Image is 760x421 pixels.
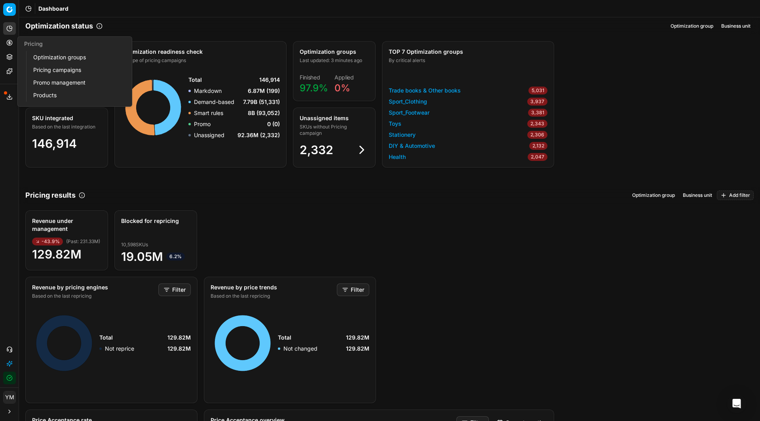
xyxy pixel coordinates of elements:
[211,293,335,299] div: Based on the last repricing
[300,114,367,122] div: Unassigned items
[248,87,280,95] span: 6.87M (199)
[4,391,15,403] span: YM
[194,87,222,95] p: Markdown
[158,283,191,296] button: Filter
[243,98,280,106] span: 7.79B (51,331)
[389,98,427,106] a: Sport_Clothing
[283,345,317,353] p: Not changed
[66,238,100,245] span: ( Past : 231.33M )
[527,98,547,106] span: 3,937
[389,87,461,94] a: Trade books & Other books
[166,253,185,261] span: 6.2%
[25,21,93,32] h2: Optimization status
[237,131,280,139] span: 92.36M (2,332)
[278,334,291,342] span: Total
[259,76,280,84] span: 146,914
[30,90,122,101] a: Products
[25,190,76,201] h2: Pricing results
[346,334,369,342] span: 129.82M
[334,75,354,80] dt: Applied
[667,21,716,31] button: Optimization group
[32,114,100,122] div: SKU integrated
[30,64,122,76] a: Pricing campaigns
[121,249,190,264] span: 19.05M
[38,5,68,13] span: Dashboard
[528,153,547,161] span: 2,047
[32,124,100,130] div: Based on the last integration
[528,109,547,117] span: 3,381
[167,345,191,353] span: 129.82M
[389,48,546,56] div: TOP 7 Optimization groups
[32,217,100,233] div: Revenue under management
[121,48,278,56] div: Optimization readiness check
[727,394,746,413] div: Open Intercom Messenger
[38,5,68,13] nav: breadcrumb
[32,247,101,261] span: 129.82M
[105,345,134,353] p: Not reprice
[99,334,113,342] span: Total
[267,120,280,128] span: 0 (0)
[680,191,715,200] button: Business unit
[389,131,416,139] a: Stationery
[389,142,435,150] a: DIY & Automotive
[188,76,202,84] span: Total
[121,242,148,248] span: 10,598 SKUs
[32,136,77,151] span: 146,914
[3,391,16,404] button: YM
[334,82,350,94] span: 0%
[300,124,367,136] div: SKUs without Pricing campaign
[389,57,546,64] div: By critical alerts
[300,143,333,157] span: 2,332
[32,293,157,299] div: Based on the last repricing
[629,191,678,200] button: Optimization group
[337,283,369,296] button: Filter
[24,40,43,47] span: Pricing
[121,57,278,64] div: By type of pricing campaigns
[194,131,224,139] p: Unassigned
[718,21,754,31] button: Business unit
[389,153,406,161] a: Health
[528,87,547,94] span: 5,031
[527,120,547,128] span: 2,343
[529,142,547,150] span: 2,132
[527,131,547,139] span: 2,306
[300,82,328,94] span: 97.9%
[30,77,122,88] a: Promo management
[121,217,189,225] div: Blocked for repricing
[194,109,223,117] p: Smart rules
[300,57,367,64] div: Last updated: 3 minutes ago
[32,283,157,291] div: Revenue by pricing engines
[194,98,234,106] p: Demand-based
[389,120,401,128] a: Toys
[194,120,211,128] p: Promo
[167,334,191,342] span: 129.82M
[248,109,280,117] span: 8B (93,052)
[30,52,122,63] a: Optimization groups
[389,109,429,117] a: Sport_Footwear
[346,345,369,353] span: 129.82M
[300,75,328,80] dt: Finished
[717,191,754,200] button: Add filter
[32,238,63,245] span: -43.9%
[211,283,335,291] div: Revenue by price trends
[300,48,367,56] div: Optimization groups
